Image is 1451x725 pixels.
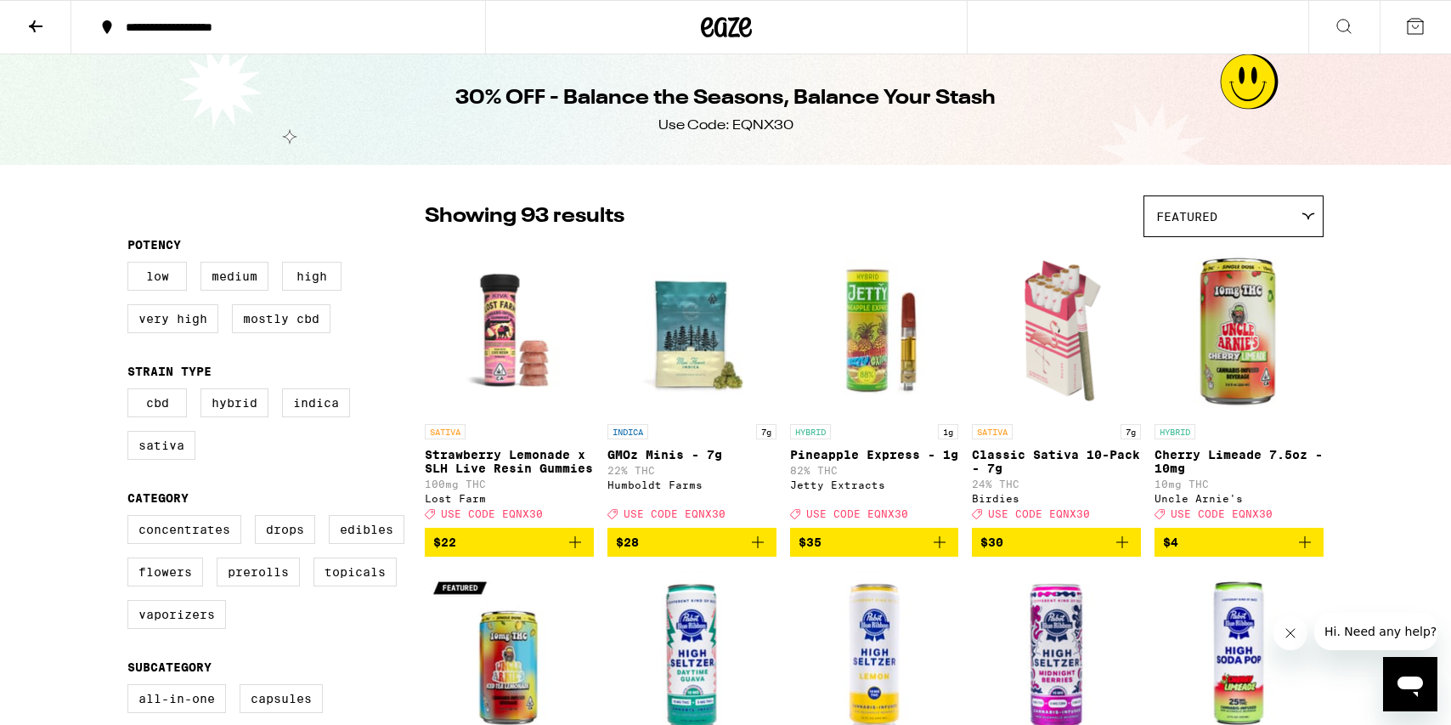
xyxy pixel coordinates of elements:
button: Add to bag [1155,528,1324,557]
label: Edibles [329,515,404,544]
p: 7g [1121,424,1141,439]
iframe: Button to launch messaging window [1383,657,1437,711]
p: 24% THC [972,479,1141,490]
label: CBD [127,388,187,417]
span: USE CODE EQNX30 [1171,508,1273,519]
label: Concentrates [127,515,241,544]
div: Lost Farm [425,493,594,504]
a: Open page for Cherry Limeade 7.5oz - 10mg from Uncle Arnie's [1155,246,1324,528]
p: Showing 93 results [425,202,624,231]
h1: 30% OFF - Balance the Seasons, Balance Your Stash [455,84,996,113]
label: All-In-One [127,684,226,713]
p: Pineapple Express - 1g [790,448,959,462]
a: Open page for Classic Sativa 10-Pack - 7g from Birdies [972,246,1141,528]
div: Use Code: EQNX30 [658,116,793,135]
label: Very High [127,304,218,333]
a: Open page for Strawberry Lemonade x SLH Live Resin Gummies from Lost Farm [425,246,594,528]
img: Lost Farm - Strawberry Lemonade x SLH Live Resin Gummies [425,246,594,416]
p: 10mg THC [1155,479,1324,490]
label: Mostly CBD [232,304,330,333]
div: Uncle Arnie's [1155,493,1324,504]
label: Low [127,262,187,291]
span: USE CODE EQNX30 [441,508,543,519]
img: Jetty Extracts - Pineapple Express - 1g [790,246,959,416]
iframe: Message from company [1314,613,1437,650]
p: HYBRID [790,424,831,439]
label: Medium [200,262,268,291]
div: Jetty Extracts [790,479,959,490]
img: Uncle Arnie's - Cherry Limeade 7.5oz - 10mg [1155,246,1324,416]
label: High [282,262,342,291]
span: USE CODE EQNX30 [988,508,1090,519]
label: Prerolls [217,558,300,586]
p: 22% THC [607,465,776,476]
div: Humboldt Farms [607,479,776,490]
p: GMOz Minis - 7g [607,448,776,462]
p: SATIVA [972,424,1013,439]
span: USE CODE EQNX30 [806,508,908,519]
span: USE CODE EQNX30 [624,508,725,519]
a: Open page for Pineapple Express - 1g from Jetty Extracts [790,246,959,528]
div: Birdies [972,493,1141,504]
span: Featured [1156,210,1217,224]
span: $35 [799,535,821,549]
p: 1g [938,424,958,439]
label: Vaporizers [127,600,226,629]
legend: Subcategory [127,660,212,674]
p: Cherry Limeade 7.5oz - 10mg [1155,448,1324,475]
span: $28 [616,535,639,549]
img: Birdies - Classic Sativa 10-Pack - 7g [972,246,1141,416]
label: Hybrid [200,388,268,417]
label: Flowers [127,558,203,586]
button: Add to bag [425,528,594,557]
button: Add to bag [790,528,959,557]
span: $4 [1163,535,1178,549]
legend: Strain Type [127,365,212,378]
label: Indica [282,388,350,417]
p: Strawberry Lemonade x SLH Live Resin Gummies [425,448,594,475]
legend: Category [127,491,189,505]
p: INDICA [607,424,648,439]
span: $22 [433,535,456,549]
img: Humboldt Farms - GMOz Minis - 7g [607,246,776,416]
p: 7g [756,424,776,439]
label: Topicals [313,558,397,586]
legend: Potency [127,238,181,252]
a: Open page for GMOz Minis - 7g from Humboldt Farms [607,246,776,528]
label: Drops [255,515,315,544]
span: $30 [980,535,1003,549]
p: 100mg THC [425,479,594,490]
button: Add to bag [972,528,1141,557]
iframe: Close message [1273,616,1307,650]
label: Sativa [127,431,195,460]
p: SATIVA [425,424,466,439]
p: Classic Sativa 10-Pack - 7g [972,448,1141,475]
button: Add to bag [607,528,776,557]
p: 82% THC [790,465,959,476]
p: HYBRID [1155,424,1195,439]
label: Capsules [240,684,323,713]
